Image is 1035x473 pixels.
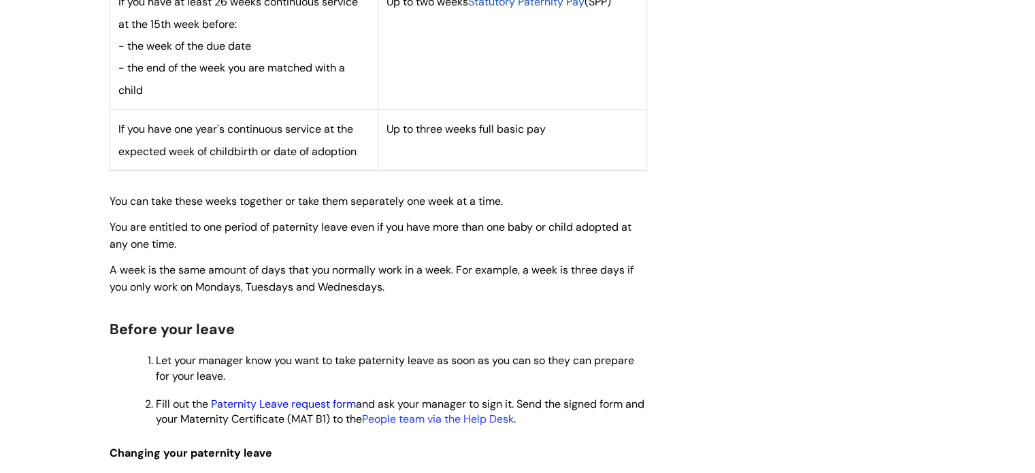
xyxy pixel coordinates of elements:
[110,446,272,460] span: Changing your paternity leave
[118,61,345,97] span: - the end of the week you are matched with a child
[387,122,546,136] span: Up to three weeks full basic pay
[110,220,631,251] span: You are entitled to one period of paternity leave even if you have more than one baby or child ad...
[118,122,357,158] span: If you have one year's continuous service at the expected week of childbirth or date of adoption
[110,194,503,208] span: You can take these weeks together or take them separately one week at a time.
[156,353,634,382] span: Let your manager know you want to take paternity leave as soon as you can so they can prepare for...
[362,412,514,426] a: People team via the Help Desk
[110,263,634,294] span: A week is the same amount of days that you normally work in a week. For example, a week is three ...
[211,397,356,411] a: Paternity Leave request form
[118,39,251,53] span: - the week of the due date
[156,397,208,411] span: Fill out the
[156,397,644,426] span: and ask your manager to sign it. Send the signed form and your Maternity Certificate (MAT B1) to ...
[110,320,235,339] span: Before your leave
